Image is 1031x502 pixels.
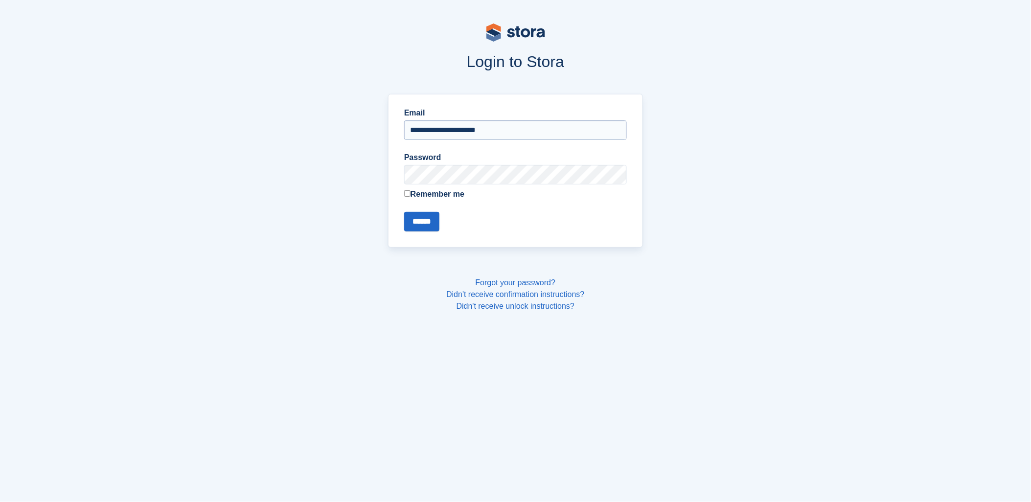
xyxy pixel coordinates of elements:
a: Didn't receive unlock instructions? [457,302,574,310]
a: Forgot your password? [476,278,556,287]
label: Remember me [404,188,627,200]
label: Email [404,107,627,119]
label: Password [404,152,627,163]
input: Remember me [404,190,411,197]
a: Didn't receive confirmation instructions? [446,290,584,298]
h1: Login to Stora [202,53,830,70]
img: stora-logo-53a41332b3708ae10de48c4981b4e9114cc0af31d8433b30ea865607fb682f29.svg [486,23,545,42]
